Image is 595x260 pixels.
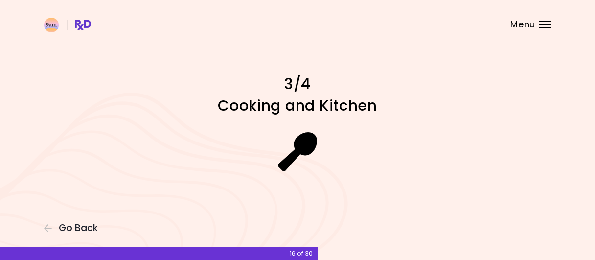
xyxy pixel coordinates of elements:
span: Go Back [59,223,98,234]
img: RxDiet [44,18,91,32]
button: Go Back [44,223,103,234]
h1: 3/4 [126,74,469,94]
h1: Cooking and Kitchen [126,96,469,115]
span: Menu [510,20,535,29]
